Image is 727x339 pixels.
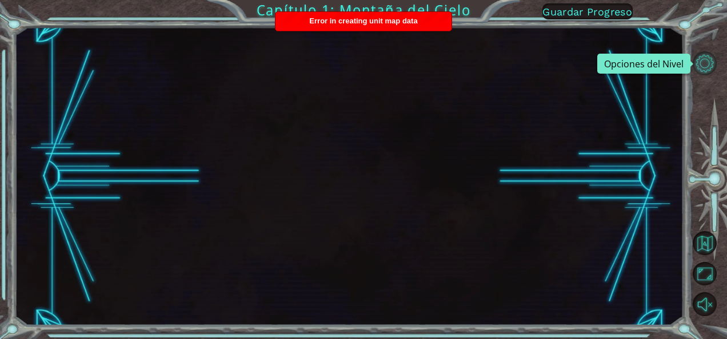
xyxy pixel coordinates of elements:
button: Guardar Progreso [542,3,633,19]
a: Volver al Mapa [694,228,727,258]
div: Opciones del Nivel [597,54,690,74]
button: Activar sonido. [693,292,717,316]
button: Maximizar Navegador [693,262,717,286]
button: Volver al Mapa [693,231,717,255]
button: Opciones del Nivel [693,51,717,75]
span: Guardar Progreso [542,6,632,18]
span: Error in creating unit map data [309,17,417,25]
